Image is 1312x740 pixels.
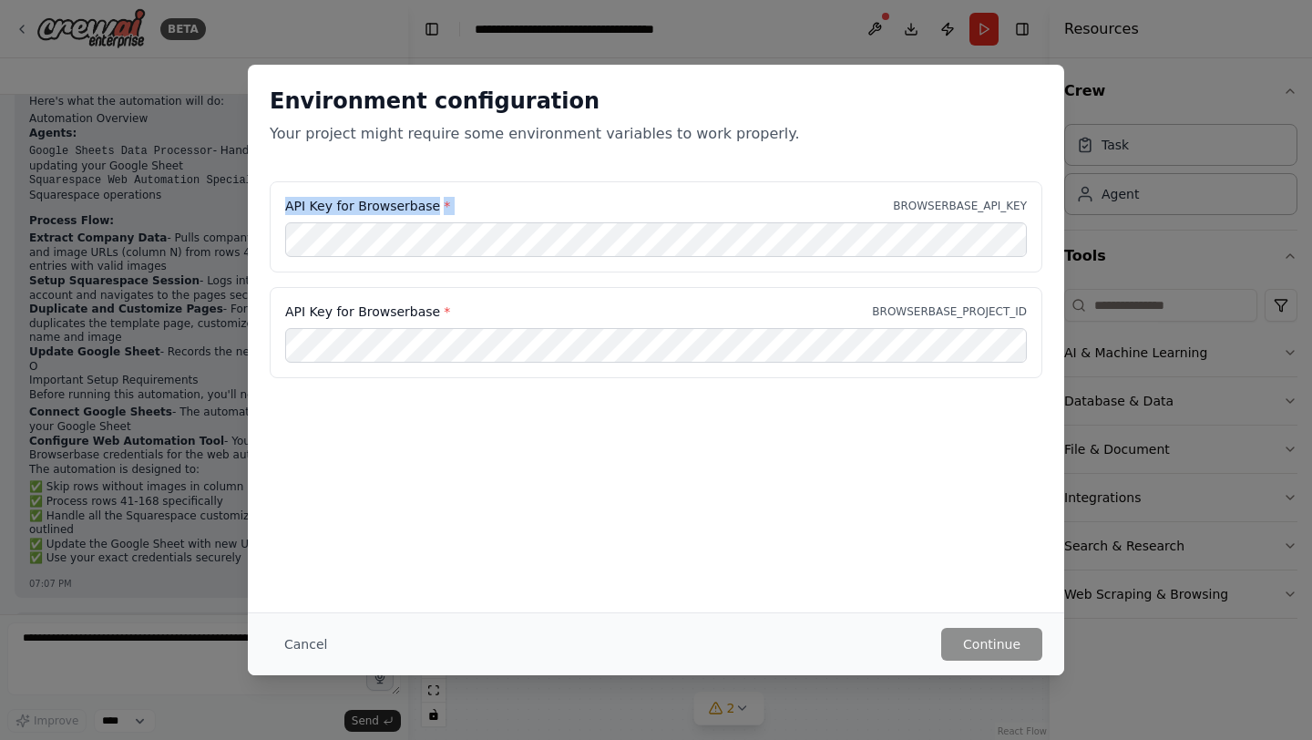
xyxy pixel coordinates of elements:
[893,199,1027,213] p: BROWSERBASE_API_KEY
[285,303,450,321] label: API Key for Browserbase
[285,197,450,215] label: API Key for Browserbase
[941,628,1042,661] button: Continue
[270,628,342,661] button: Cancel
[270,123,1042,145] p: Your project might require some environment variables to work properly.
[872,304,1027,319] p: BROWSERBASE_PROJECT_ID
[270,87,1042,116] h2: Environment configuration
